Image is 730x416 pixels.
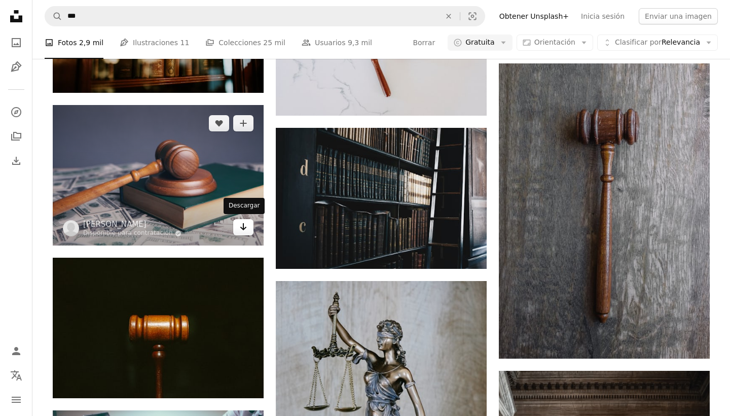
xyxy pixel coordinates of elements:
[120,26,189,59] a: Ilustraciones 11
[83,229,181,237] a: Disponible para contratación
[493,8,575,24] a: Obtener Unsplash+
[575,8,631,24] a: Inicia sesión
[6,126,26,147] a: Colecciones
[45,6,485,26] form: Encuentra imágenes en todo el sitio
[45,7,62,26] button: Buscar en Unsplash
[233,115,253,131] button: Añade a la colección
[499,63,710,359] img: Mazo marrón sobre superficie de madera gris
[448,34,513,51] button: Gratuita
[465,38,495,48] span: Gratuita
[615,38,662,46] span: Clasificar por
[233,219,253,235] a: Descargar
[412,34,435,51] button: Borrar
[276,194,487,203] a: Estantería D y C de madera negra
[83,219,181,229] a: [PERSON_NAME]
[6,151,26,171] a: Historial de descargas
[209,115,229,131] button: Me gusta
[6,365,26,386] button: Idioma
[499,206,710,215] a: Mazo marrón sobre superficie de madera gris
[6,341,26,361] a: Iniciar sesión / Registrarse
[53,105,264,246] img: pieza de ajedrez de madera marrón en libro marrón
[597,34,718,51] button: Clasificar porRelevancia
[437,7,460,26] button: Borrar
[639,8,718,24] button: Enviar una imagen
[53,258,264,398] img: Soporte de madera marrón con fondo negro
[6,390,26,410] button: Menú
[6,32,26,53] a: Fotos
[53,170,264,180] a: pieza de ajedrez de madera marrón en libro marrón
[224,198,265,214] div: Descargar
[302,26,372,59] a: Usuarios 9,3 mil
[263,37,285,48] span: 25 mil
[348,37,372,48] span: 9,3 mil
[6,57,26,77] a: Ilustraciones
[615,38,700,48] span: Relevancia
[517,34,593,51] button: Orientación
[180,37,189,48] span: 11
[276,128,487,268] img: Estantería D y C de madera negra
[6,6,26,28] a: Inicio — Unsplash
[6,102,26,122] a: Explorar
[53,323,264,332] a: Soporte de madera marrón con fondo negro
[534,38,575,46] span: Orientación
[205,26,285,59] a: Colecciones 25 mil
[460,7,485,26] button: Búsqueda visual
[63,220,79,236] img: Ve al perfil de Sasun Bughdaryan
